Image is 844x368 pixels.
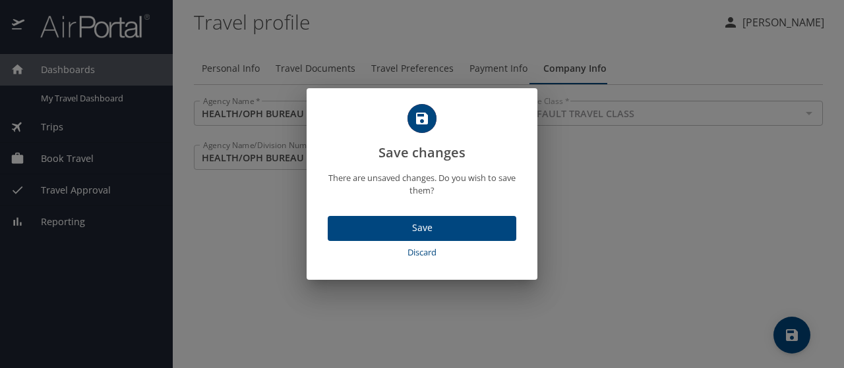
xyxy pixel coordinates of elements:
[338,220,506,236] span: Save
[333,245,511,260] span: Discard
[328,241,516,264] button: Discard
[322,104,522,163] h2: Save changes
[328,216,516,242] button: Save
[322,172,522,197] p: There are unsaved changes. Do you wish to save them?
